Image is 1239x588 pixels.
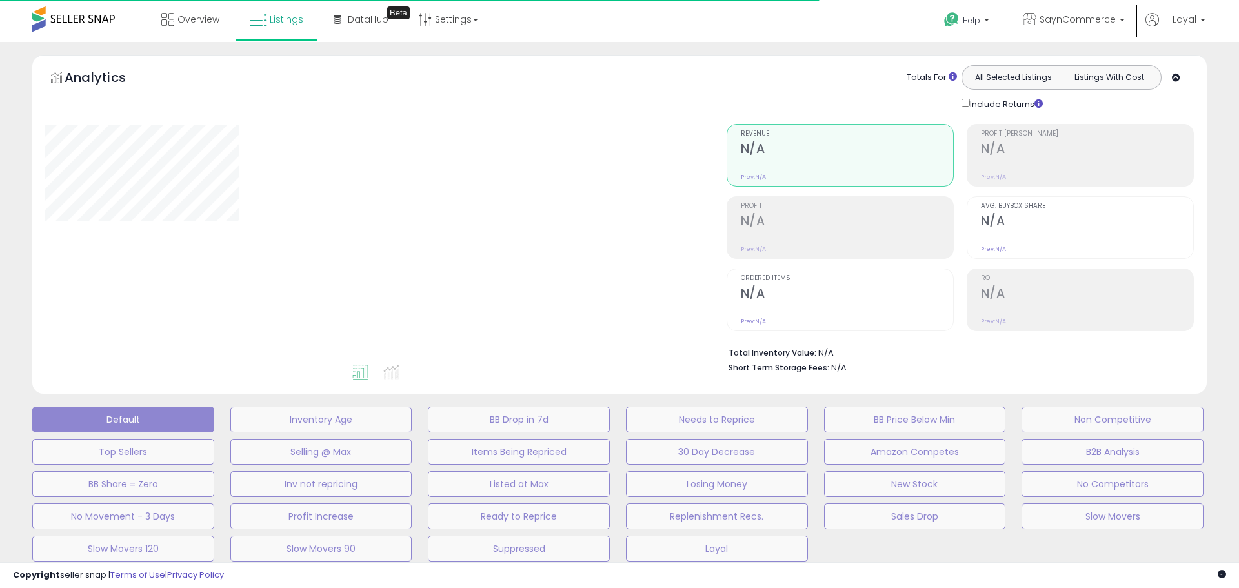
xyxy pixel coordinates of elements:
[428,439,610,465] button: Items Being Repriced
[230,407,412,432] button: Inventory Age
[13,569,224,582] div: seller snap | |
[230,439,412,465] button: Selling @ Max
[230,536,412,562] button: Slow Movers 90
[32,503,214,529] button: No Movement - 3 Days
[32,407,214,432] button: Default
[934,2,1002,42] a: Help
[965,69,1062,86] button: All Selected Listings
[824,439,1006,465] button: Amazon Competes
[981,173,1006,181] small: Prev: N/A
[963,15,980,26] span: Help
[626,407,808,432] button: Needs to Reprice
[1022,503,1204,529] button: Slow Movers
[1040,13,1116,26] span: SaynCommerce
[428,471,610,497] button: Listed at Max
[741,245,766,253] small: Prev: N/A
[1022,407,1204,432] button: Non Competitive
[626,439,808,465] button: 30 Day Decrease
[741,275,953,282] span: Ordered Items
[1022,471,1204,497] button: No Competitors
[387,6,410,19] div: Tooltip anchor
[348,13,388,26] span: DataHub
[741,173,766,181] small: Prev: N/A
[729,347,816,358] b: Total Inventory Value:
[824,503,1006,529] button: Sales Drop
[741,203,953,210] span: Profit
[1022,439,1204,465] button: B2B Analysis
[824,471,1006,497] button: New Stock
[831,361,847,374] span: N/A
[428,536,610,562] button: Suppressed
[981,141,1193,159] h2: N/A
[32,439,214,465] button: Top Sellers
[626,536,808,562] button: Layal
[981,286,1193,303] h2: N/A
[824,407,1006,432] button: BB Price Below Min
[428,407,610,432] button: BB Drop in 7d
[230,503,412,529] button: Profit Increase
[1145,13,1205,42] a: Hi Layal
[741,141,953,159] h2: N/A
[741,318,766,325] small: Prev: N/A
[729,362,829,373] b: Short Term Storage Fees:
[626,471,808,497] button: Losing Money
[270,13,303,26] span: Listings
[32,471,214,497] button: BB Share = Zero
[741,214,953,231] h2: N/A
[741,130,953,137] span: Revenue
[981,275,1193,282] span: ROI
[981,318,1006,325] small: Prev: N/A
[952,96,1058,111] div: Include Returns
[981,214,1193,231] h2: N/A
[626,503,808,529] button: Replenishment Recs.
[741,286,953,303] h2: N/A
[981,203,1193,210] span: Avg. Buybox Share
[907,72,957,84] div: Totals For
[729,344,1184,360] li: N/A
[32,536,214,562] button: Slow Movers 120
[981,245,1006,253] small: Prev: N/A
[1162,13,1196,26] span: Hi Layal
[1061,69,1157,86] button: Listings With Cost
[428,503,610,529] button: Ready to Reprice
[943,12,960,28] i: Get Help
[230,471,412,497] button: Inv not repricing
[65,68,151,90] h5: Analytics
[13,569,60,581] strong: Copyright
[177,13,219,26] span: Overview
[981,130,1193,137] span: Profit [PERSON_NAME]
